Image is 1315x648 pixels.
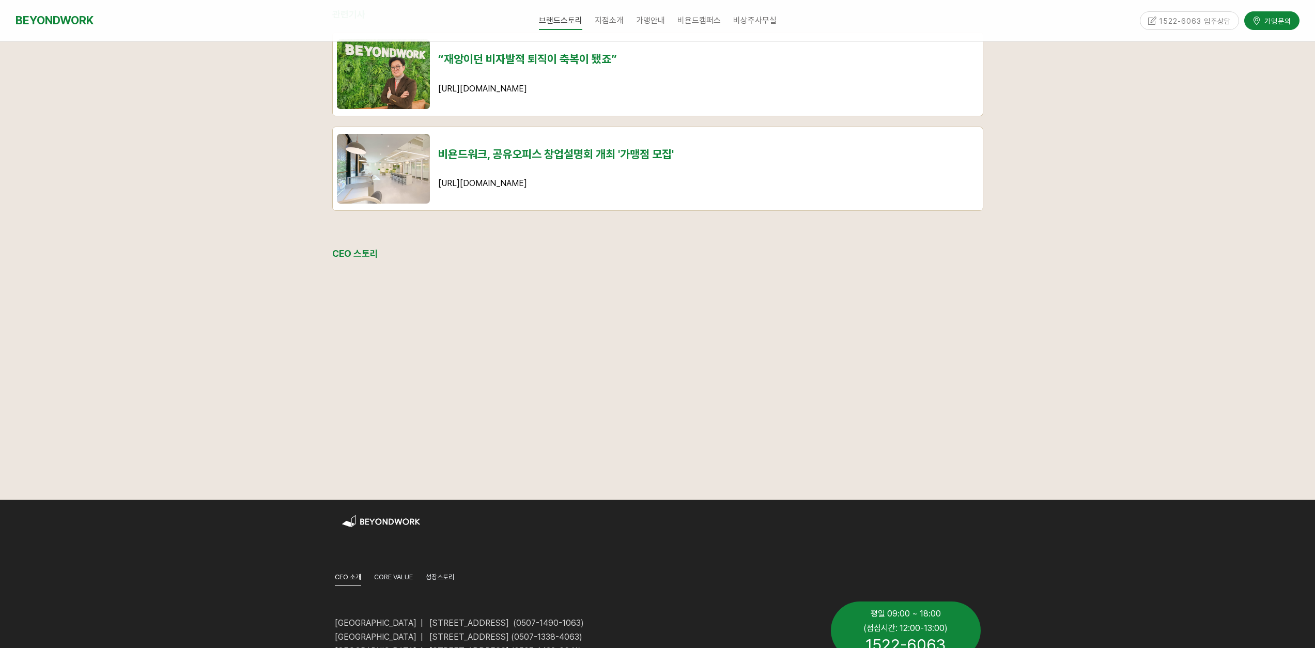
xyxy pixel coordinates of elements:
img: fffe816deb761.jpg [337,134,430,204]
td: [URL][DOMAIN_NAME] [434,33,983,116]
iframe: 공유오피스 창업 지금해도 괜찮을까? #공유오피스창업 #공유오피스창업비용 #공유오피스인테리어 #비욘드워크 #공유오피스가맹 [857,266,977,447]
a: 지점소개 [589,8,630,34]
a: BEYONDWORK [16,11,94,30]
span: “재앙이던 비자발적 퇴직이 축복이 됐죠” [438,52,617,66]
a: 비욘드워크, 공유오피스 창업설명회 개최 '가맹점 모집'[URL][DOMAIN_NAME] [332,127,983,211]
span: 비상주사무실 [733,16,777,25]
img: 71f64e6324f4e.jpg [337,39,430,109]
span: 가맹문의 [1261,16,1291,26]
span: 비욘드워크, 공유오피스 창업설명회 개최 '가맹점 모집' [438,147,674,161]
td: [URL][DOMAIN_NAME] [434,127,983,210]
span: 비욘드캠퍼스 [677,16,721,25]
span: 성장스토리 [426,573,454,581]
a: 브랜드스토리 [533,8,589,34]
iframe: 공유오피스창업 후 달라진점? [595,266,715,447]
a: CORE VALUE [374,572,413,585]
span: [GEOGRAPHIC_DATA] | [STREET_ADDRESS] (0507-1490-1063) [335,618,584,628]
iframe: 공유오피스창업 두달만에 만실된 비결 3가지 #공유오피스창업비용 #공유오피스인테리어 #비욘드워크 [726,266,846,447]
a: 가맹안내 [630,8,671,34]
a: 성장스토리 [426,572,454,585]
strong: CEO 스토리 [332,248,378,259]
span: (점심시간: 12:00-13:00) [863,623,948,633]
span: 평일 09:00 ~ 18:00 [871,609,941,619]
span: 지점소개 [595,16,624,25]
span: [GEOGRAPHIC_DATA] | [STREET_ADDRESS] (0507-1338-4063) [335,632,582,642]
a: “재앙이던 비자발적 퇴직이 축복이 됐죠”[URL][DOMAIN_NAME] [332,32,983,116]
a: 비상주사무실 [727,8,783,34]
span: CORE VALUE [374,573,413,581]
a: 가맹문의 [1244,11,1299,29]
a: 비욘드캠퍼스 [671,8,727,34]
iframe: 공유오피스 비욘드워크 대표가 퇴사한 진짜 이유?! #공유오피스창업 #비욘드워크 #공유오피스인테리어 #공유오피스창업비용 #평촌공유오피스 [332,266,452,447]
iframe: 공유오피스창업한 대표는 어떤일을 했을까?! #비욘드워크 [463,266,583,447]
span: 브랜드스토리 [539,12,582,30]
a: CEO 소개 [335,572,361,586]
span: CEO 소개 [335,573,361,581]
span: 가맹안내 [636,16,665,25]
